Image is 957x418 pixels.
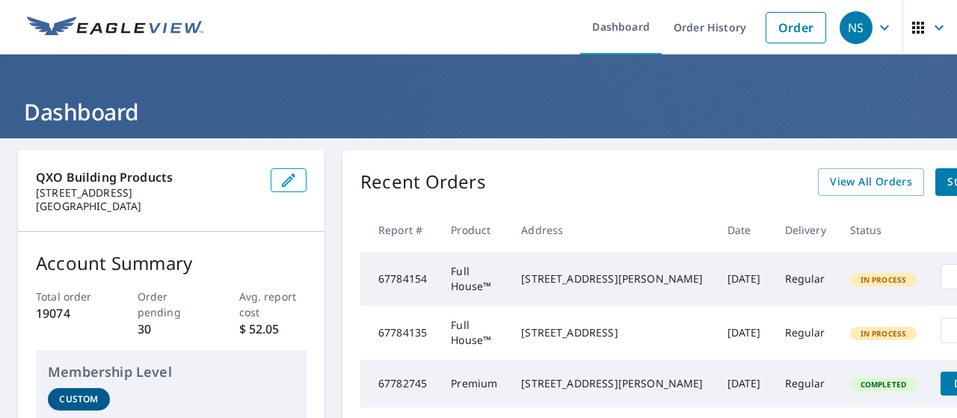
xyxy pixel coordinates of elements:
p: 19074 [36,304,104,322]
div: [STREET_ADDRESS][PERSON_NAME] [521,271,703,286]
p: Avg. report cost [239,289,307,320]
th: Status [838,208,929,252]
div: [STREET_ADDRESS][PERSON_NAME] [521,376,703,391]
h1: Dashboard [18,96,939,127]
span: In Process [852,328,916,339]
p: 30 [138,320,206,338]
td: Regular [773,306,838,360]
td: [DATE] [716,360,773,408]
p: [STREET_ADDRESS] [36,186,259,200]
td: 67784154 [360,252,439,306]
p: Custom [59,393,98,406]
td: 67784135 [360,306,439,360]
p: [GEOGRAPHIC_DATA] [36,200,259,213]
td: [DATE] [716,252,773,306]
td: Full House™ [439,252,509,306]
p: Order pending [138,289,206,320]
p: Recent Orders [360,168,486,196]
th: Delivery [773,208,838,252]
a: View All Orders [818,168,924,196]
td: Regular [773,360,838,408]
th: Product [439,208,509,252]
td: Regular [773,252,838,306]
th: Address [509,208,715,252]
th: Report # [360,208,439,252]
img: EV Logo [27,16,203,39]
td: [DATE] [716,306,773,360]
div: [STREET_ADDRESS] [521,325,703,340]
td: Full House™ [439,306,509,360]
span: View All Orders [830,173,912,191]
td: 67782745 [360,360,439,408]
p: Membership Level [48,362,295,382]
a: Order [766,12,826,43]
p: Total order [36,289,104,304]
span: Completed [852,379,915,390]
p: $ 52.05 [239,320,307,338]
p: QXO Building products [36,168,259,186]
span: In Process [852,274,916,285]
td: Premium [439,360,509,408]
p: Account Summary [36,250,307,277]
th: Date [716,208,773,252]
div: NS [840,11,873,44]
